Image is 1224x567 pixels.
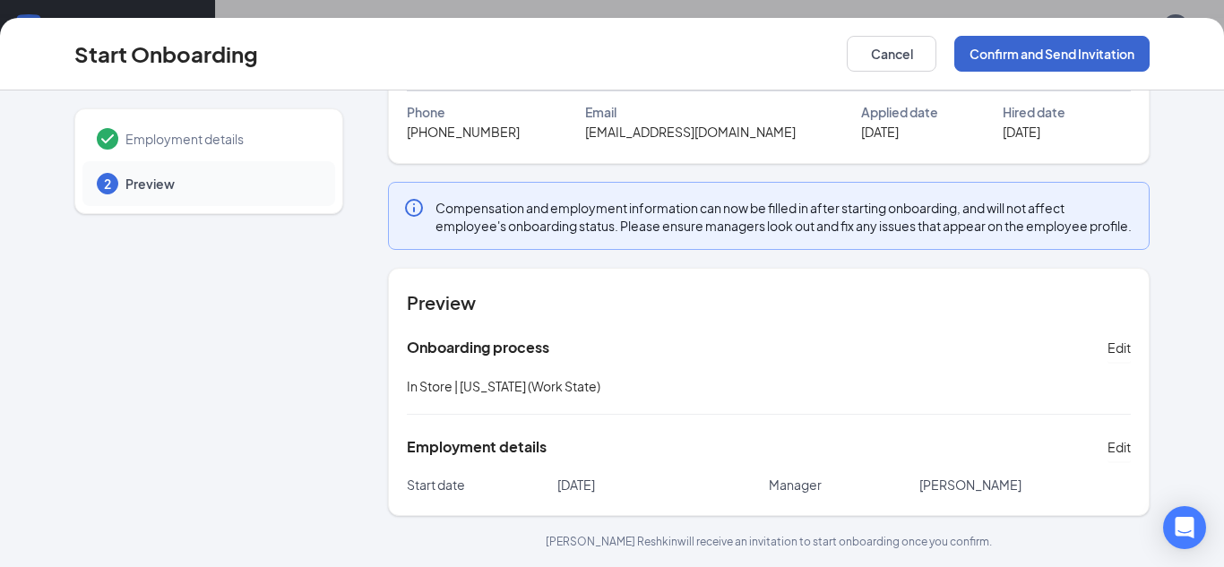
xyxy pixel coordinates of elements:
span: [PHONE_NUMBER] [407,122,520,142]
p: [PERSON_NAME] [919,476,1131,494]
button: Cancel [847,36,936,72]
span: Email [585,102,616,122]
p: [DATE] [557,476,769,494]
button: Confirm and Send Invitation [954,36,1150,72]
p: Manager [769,476,919,494]
button: Edit [1108,433,1131,461]
span: Edit [1108,438,1131,456]
span: Applied date [861,102,938,122]
span: Hired date [1003,102,1065,122]
p: [PERSON_NAME] Reshkin will receive an invitation to start onboarding once you confirm. [388,534,1150,549]
span: [EMAIL_ADDRESS][DOMAIN_NAME] [585,122,796,142]
span: Employment details [125,130,317,148]
h5: Employment details [407,437,547,457]
span: Compensation and employment information can now be filled in after starting onboarding, and will ... [435,199,1134,235]
span: 2 [104,175,111,193]
button: Edit [1108,333,1131,362]
p: Start date [407,476,557,494]
span: Preview [125,175,317,193]
span: [DATE] [861,122,899,142]
svg: Info [403,197,425,219]
span: [DATE] [1003,122,1040,142]
span: Edit [1108,339,1131,357]
h5: Onboarding process [407,338,549,357]
h4: Preview [407,290,1131,315]
span: Phone [407,102,445,122]
span: In Store | [US_STATE] (Work State) [407,378,600,394]
div: Open Intercom Messenger [1163,506,1206,549]
svg: Checkmark [97,128,118,150]
h3: Start Onboarding [74,39,258,69]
